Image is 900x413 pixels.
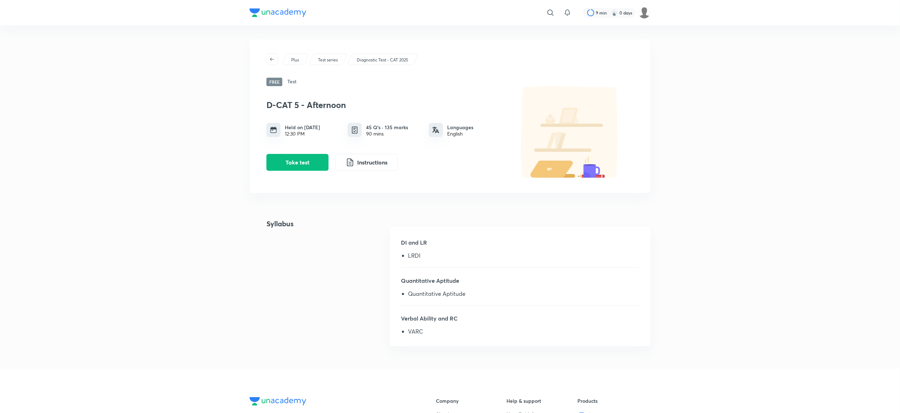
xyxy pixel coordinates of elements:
[577,397,648,405] h6: Products
[366,131,408,137] div: 90 mins
[638,7,650,19] img: Nilesh
[432,126,439,133] img: languages
[506,86,634,178] img: default
[356,57,410,63] a: Diagnostic Test - CAT 2025
[250,219,294,354] h4: Syllabus
[336,154,398,171] button: Instructions
[285,131,320,137] div: 12:30 PM
[287,78,296,86] h6: Test
[350,126,359,134] img: quiz info
[408,291,639,300] li: Quantitative Aptitude
[447,131,473,137] div: English
[290,57,300,63] a: Plus
[366,124,408,131] h6: 45 Q’s · 135 marks
[270,126,277,133] img: timing
[436,397,507,405] h6: Company
[317,57,339,63] a: Test series
[266,78,282,86] span: Free
[285,124,320,131] h6: Held on [DATE]
[250,397,306,406] img: Company Logo
[318,57,338,63] p: Test series
[401,314,639,328] h5: Verbal Ability and RC
[291,57,299,63] p: Plus
[507,397,578,405] h6: Help & support
[346,158,354,167] img: instruction
[250,397,413,407] a: Company Logo
[401,276,639,291] h5: Quantitative Aptitude
[408,252,639,262] li: LRDI
[266,100,503,110] h3: D-CAT 5 - Afternoon
[250,8,306,17] img: Company Logo
[266,154,329,171] button: Take test
[447,124,473,131] h6: Languages
[357,57,408,63] p: Diagnostic Test - CAT 2025
[408,328,639,337] li: VARC
[401,238,639,252] h5: DI and LR
[611,9,618,16] img: streak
